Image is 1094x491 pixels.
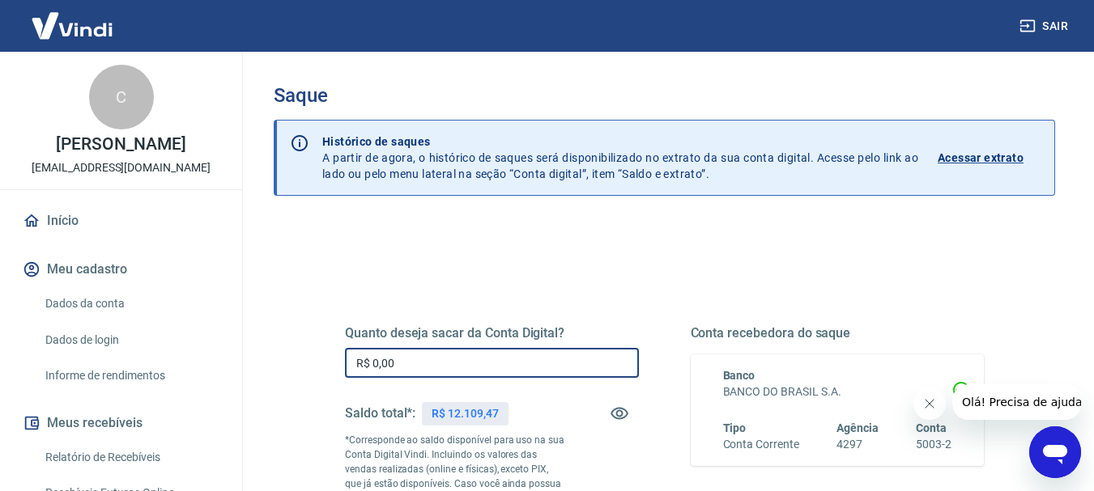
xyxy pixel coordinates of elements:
[19,252,223,287] button: Meu cadastro
[56,136,185,153] p: [PERSON_NAME]
[39,441,223,474] a: Relatório de Recebíveis
[39,287,223,320] a: Dados da conta
[916,436,951,453] h6: 5003-2
[322,133,918,150] p: Histórico de saques
[10,11,136,24] span: Olá! Precisa de ajuda?
[691,325,985,341] h5: Conta recebedora do saque
[19,203,223,239] a: Início
[89,65,154,129] div: C
[723,369,756,382] span: Banco
[723,436,799,453] h6: Conta Corrente
[836,436,879,453] h6: 4297
[432,405,498,422] p: R$ 12.109,47
[916,421,947,434] span: Conta
[274,84,1055,107] h3: Saque
[1016,11,1075,41] button: Sair
[836,421,879,434] span: Agência
[39,324,223,357] a: Dados de login
[39,359,223,392] a: Informe de rendimentos
[19,1,125,50] img: Vindi
[723,383,952,400] h6: BANCO DO BRASIL S.A.
[32,159,211,176] p: [EMAIL_ADDRESS][DOMAIN_NAME]
[322,133,918,182] p: A partir de agora, o histórico de saques será disponibilizado no extrato da sua conta digital. Ac...
[345,325,639,341] h5: Quanto deseja sacar da Conta Digital?
[19,405,223,441] button: Meus recebíveis
[952,384,1081,420] iframe: Mensagem da empresa
[723,421,747,434] span: Tipo
[938,150,1024,166] p: Acessar extrato
[345,405,415,421] h5: Saldo total*:
[913,387,946,420] iframe: Fechar mensagem
[938,133,1041,182] a: Acessar extrato
[1029,426,1081,478] iframe: Botão para abrir a janela de mensagens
